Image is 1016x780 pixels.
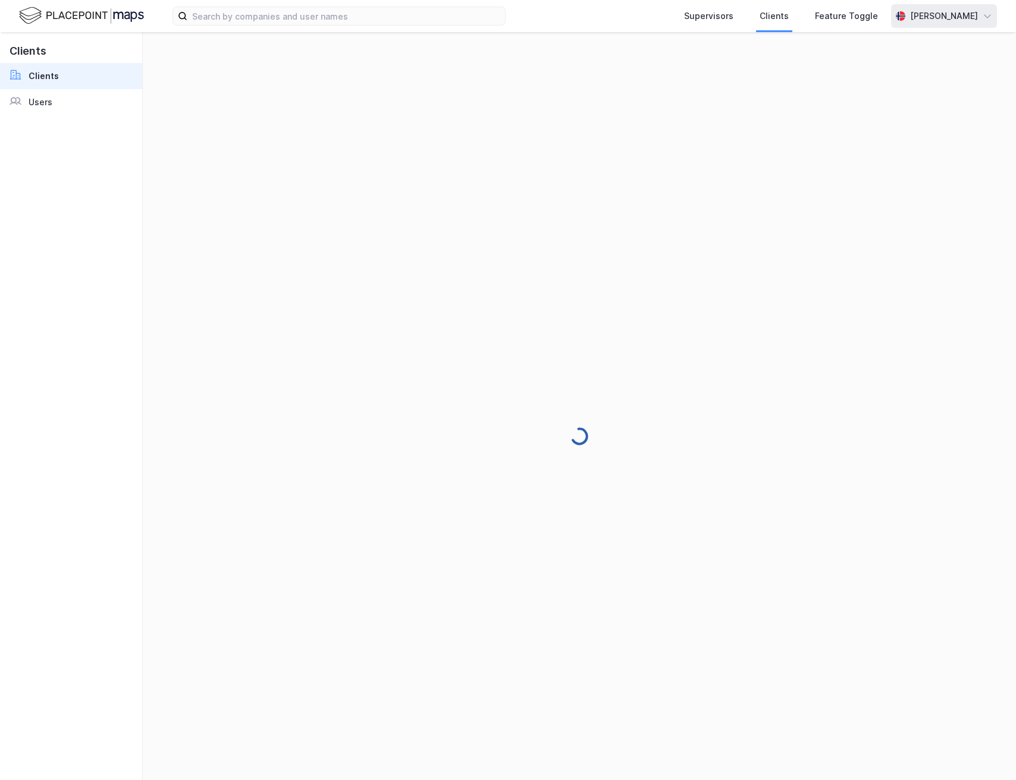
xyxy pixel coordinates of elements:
iframe: Chat Widget [957,723,1016,780]
div: Clients [29,69,59,83]
div: Supervisors [684,9,733,23]
div: Feature Toggle [815,9,878,23]
div: [PERSON_NAME] [910,9,978,23]
div: Clients [760,9,789,23]
div: Kontrollprogram for chat [957,723,1016,780]
img: logo.f888ab2527a4732fd821a326f86c7f29.svg [19,5,144,26]
div: Users [29,95,52,109]
input: Search by companies and user names [187,7,505,25]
